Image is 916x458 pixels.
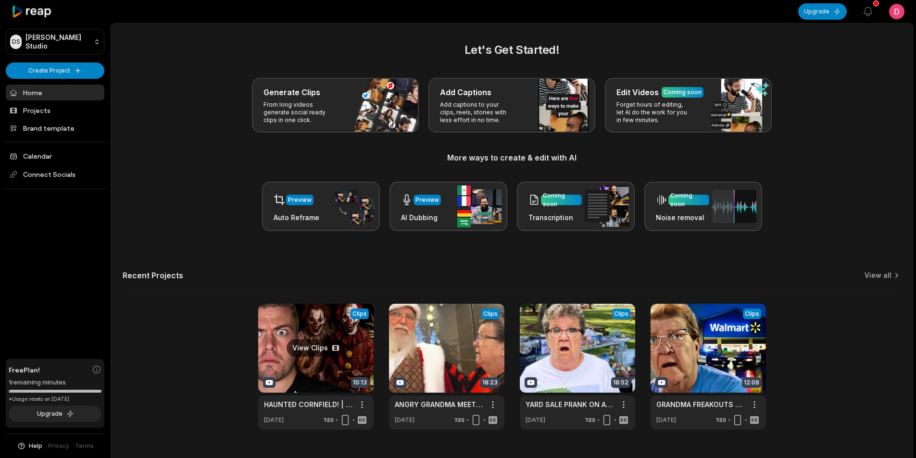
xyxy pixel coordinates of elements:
[526,399,614,409] a: YARD SALE PRANK ON ANGRY GRANDMA!
[6,102,104,118] a: Projects
[10,35,22,49] div: DS
[29,442,42,450] span: Help
[264,87,320,98] h3: Generate Clips
[6,166,104,183] span: Connect Socials
[123,152,901,163] h3: More ways to create & edit with AI
[616,87,659,98] h3: Edit Videos
[585,186,629,227] img: transcription.png
[9,406,101,422] button: Upgrade
[264,101,338,124] p: From long videos generate social ready clips in one click.
[798,3,847,20] button: Upgrade
[25,33,90,50] p: [PERSON_NAME] Studio
[401,212,441,223] h3: AI Dubbing
[457,186,502,227] img: ai_dubbing.png
[9,396,101,403] div: *Usage resets on [DATE]
[288,196,312,204] div: Preview
[264,399,352,409] a: HAUNTED CORNFIELD! | GRANDMA’S BOY
[415,196,439,204] div: Preview
[274,212,319,223] h3: Auto Reframe
[6,120,104,136] a: Brand template
[440,87,491,98] h3: Add Captions
[6,148,104,164] a: Calendar
[9,365,40,375] span: Free Plan!
[712,190,756,223] img: noise_removal.png
[543,191,580,209] div: Coming soon
[865,271,891,280] a: View all
[656,212,709,223] h3: Noise removal
[123,41,901,59] h2: Let's Get Started!
[48,442,69,450] a: Privacy
[9,378,101,387] div: 1 remaining minutes
[17,442,42,450] button: Help
[656,399,745,409] a: GRANDMA FREAKOUTS AT WALMART!
[616,101,691,124] p: Forget hours of editing, let AI do the work for you in few minutes.
[528,212,582,223] h3: Transcription
[664,88,702,97] div: Coming soon
[6,85,104,100] a: Home
[75,442,94,450] a: Terms
[123,271,183,280] h2: Recent Projects
[6,62,104,79] button: Create Project
[395,399,483,409] a: ANGRY GRANDMA MEETS [PERSON_NAME]!
[670,191,707,209] div: Coming soon
[440,101,514,124] p: Add captions to your clips, reels, stories with less effort in no time.
[330,188,374,225] img: auto_reframe.png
